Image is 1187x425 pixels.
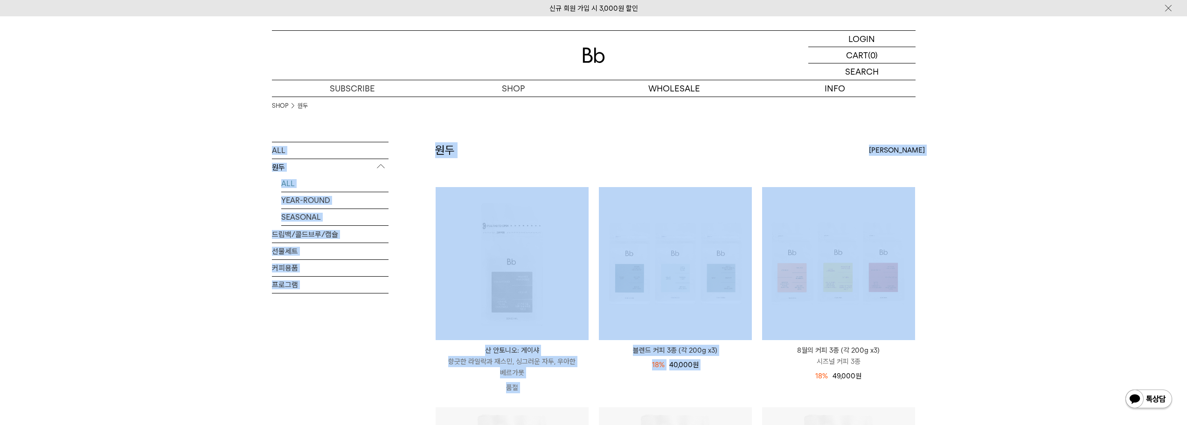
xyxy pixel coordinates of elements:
[281,209,389,225] a: SEASONAL
[762,345,915,367] a: 8월의 커피 3종 (각 200g x3) 시즈널 커피 3종
[808,47,916,63] a: CART (0)
[272,277,389,293] a: 프로그램
[762,187,915,340] img: 8월의 커피 3종 (각 200g x3)
[433,80,594,97] a: SHOP
[652,359,665,370] div: 18%
[599,345,752,356] a: 블렌드 커피 3종 (각 200g x3)
[272,159,389,176] p: 원두
[693,361,699,369] span: 원
[272,260,389,276] a: 커피용품
[869,145,925,156] span: [PERSON_NAME]
[272,142,389,159] a: ALL
[272,226,389,243] a: 드립백/콜드브루/캡슐
[848,31,875,47] p: LOGIN
[549,4,638,13] a: 신규 회원 가입 시 3,000원 할인
[436,345,589,356] p: 산 안토니오: 게이샤
[669,361,699,369] span: 40,000
[599,187,752,340] img: 블렌드 커피 3종 (각 200g x3)
[594,80,755,97] p: WHOLESALE
[436,187,589,340] img: 산 안토니오: 게이샤
[435,142,455,158] h2: 원두
[436,378,589,397] p: 품절
[846,47,868,63] p: CART
[436,345,589,378] a: 산 안토니오: 게이샤 향긋한 라일락과 재스민, 싱그러운 자두, 우아한 베르가못
[762,345,915,356] p: 8월의 커피 3종 (각 200g x3)
[755,80,916,97] p: INFO
[272,80,433,97] a: SUBSCRIBE
[281,175,389,192] a: ALL
[583,48,605,63] img: 로고
[436,356,589,378] p: 향긋한 라일락과 재스민, 싱그러운 자두, 우아한 베르가못
[808,31,916,47] a: LOGIN
[762,356,915,367] p: 시즈널 커피 3종
[272,101,288,111] a: SHOP
[815,370,828,382] div: 18%
[868,47,878,63] p: (0)
[833,372,861,380] span: 49,000
[1125,389,1173,411] img: 카카오톡 채널 1:1 채팅 버튼
[281,192,389,209] a: YEAR-ROUND
[272,243,389,259] a: 선물세트
[855,372,861,380] span: 원
[298,101,308,111] a: 원두
[845,63,879,80] p: SEARCH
